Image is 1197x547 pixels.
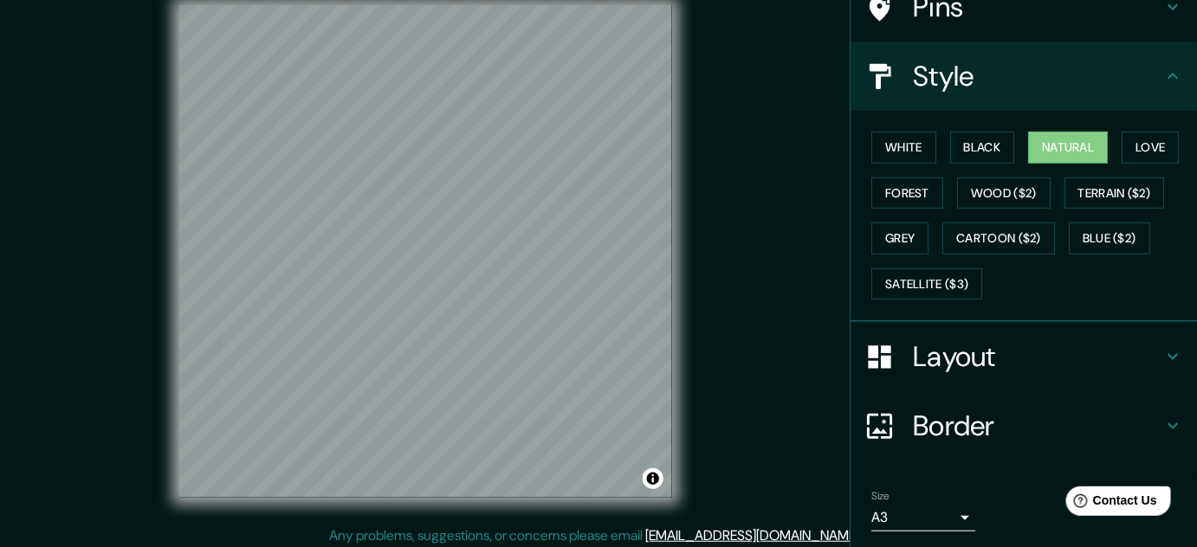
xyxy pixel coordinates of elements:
canvas: Map [179,5,672,498]
button: Terrain ($2) [1064,177,1165,209]
div: Style [851,42,1197,111]
p: Any problems, suggestions, or concerns please email . [329,525,862,546]
h4: Layout [913,339,1162,374]
div: A3 [871,504,975,531]
button: Blue ($2) [1069,222,1150,254]
button: Natural [1028,132,1108,164]
button: Forest [871,177,943,209]
button: Love [1122,132,1179,164]
button: Black [950,132,1015,164]
iframe: Help widget launcher [1043,479,1178,528]
button: Satellite ($3) [871,268,982,300]
button: Grey [871,222,928,254]
div: Layout [851,322,1197,391]
button: Cartoon ($2) [942,222,1055,254]
label: Size [871,489,890,504]
button: White [871,132,936,164]
a: [EMAIL_ADDRESS][DOMAIN_NAME] [645,526,859,544]
div: Border [851,391,1197,460]
h4: Style [913,59,1162,93]
button: Toggle attribution [643,468,663,489]
button: Wood ($2) [957,177,1051,209]
h4: Border [913,409,1162,443]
